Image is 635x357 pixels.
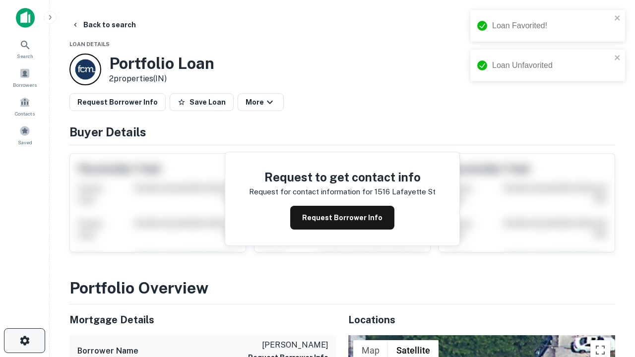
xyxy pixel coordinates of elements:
button: Request Borrower Info [69,93,166,111]
button: Save Loan [170,93,234,111]
span: Borrowers [13,81,37,89]
h3: Portfolio Loan [109,54,214,73]
p: [PERSON_NAME] [248,339,328,351]
h3: Portfolio Overview [69,276,615,300]
h6: Borrower Name [77,345,138,357]
span: Search [17,52,33,60]
a: Search [3,35,47,62]
button: close [614,14,621,23]
h5: Locations [348,312,615,327]
button: Request Borrower Info [290,206,394,230]
p: 2 properties (IN) [109,73,214,85]
h5: Mortgage Details [69,312,336,327]
span: Saved [18,138,32,146]
a: Contacts [3,93,47,119]
img: capitalize-icon.png [16,8,35,28]
span: Contacts [15,110,35,118]
a: Borrowers [3,64,47,91]
div: Loan Unfavorited [492,59,611,71]
div: Loan Favorited! [492,20,611,32]
button: close [614,54,621,63]
iframe: Chat Widget [585,246,635,294]
p: 1516 lafayette st [375,186,436,198]
span: Loan Details [69,41,110,47]
button: Back to search [67,16,140,34]
a: Saved [3,121,47,148]
h4: Request to get contact info [249,168,436,186]
h4: Buyer Details [69,123,615,141]
p: Request for contact information for [249,186,373,198]
button: More [238,93,284,111]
